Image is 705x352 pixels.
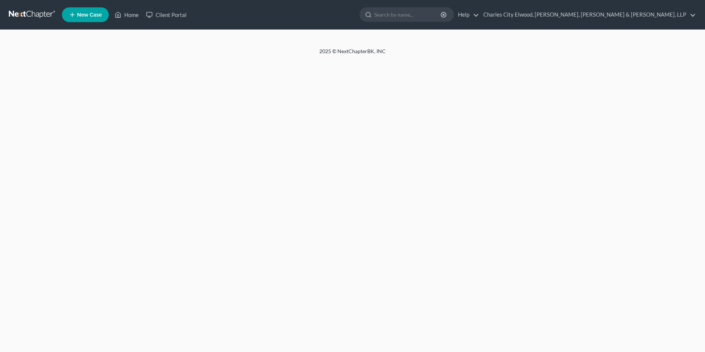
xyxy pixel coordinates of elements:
[374,8,442,21] input: Search by name...
[77,12,102,18] span: New Case
[142,8,190,21] a: Client Portal
[111,8,142,21] a: Home
[454,8,479,21] a: Help
[480,8,696,21] a: Charles City Elwood, [PERSON_NAME], [PERSON_NAME] & [PERSON_NAME], LLP
[142,48,563,61] div: 2025 © NextChapterBK, INC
